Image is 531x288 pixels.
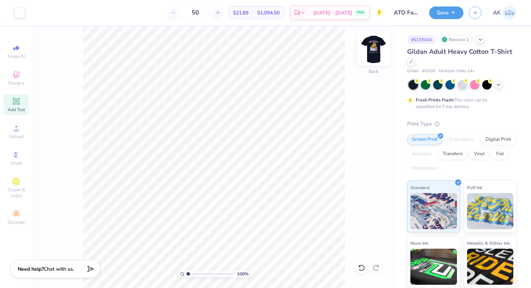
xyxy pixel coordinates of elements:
span: Clipart & logos [4,187,29,198]
input: Untitled Design [388,5,424,20]
div: Rhinestones [407,163,442,174]
span: Neon Ink [410,239,428,247]
span: Add Text [8,107,25,113]
span: Designs [8,80,24,86]
span: FREE [357,10,364,15]
span: Greek [11,160,22,166]
span: $21.89 [233,9,249,17]
span: Gildan [407,68,419,74]
img: Puff Ink [467,193,514,229]
strong: Fresh Prints Flash: [416,97,454,103]
span: Chat with us. [44,266,74,272]
span: Puff Ink [467,184,482,191]
span: 100 % [237,271,249,277]
img: Neon Ink [410,249,457,285]
button: Save [429,6,463,19]
div: Vinyl [469,149,489,160]
span: Standard [410,184,429,191]
span: $1,094.50 [257,9,280,17]
div: Embroidery [444,134,479,145]
div: Digital Print [481,134,516,145]
span: [DATE] - [DATE] [313,9,352,17]
div: # 511504A [407,35,436,44]
span: Image AI [8,53,25,59]
div: Back [369,68,378,75]
img: Metallic & Glitter Ink [467,249,514,285]
a: AK [493,6,517,20]
div: Transfers [438,149,467,160]
div: Foil [492,149,509,160]
input: – – [181,6,210,19]
div: Revision 2 [440,35,473,44]
span: Decorate [8,219,25,225]
span: AK [493,9,501,17]
span: Upload [9,134,23,139]
div: This color can be expedited for 5 day delivery. [416,97,505,110]
div: Print Type [407,120,517,128]
div: Applique [407,149,436,160]
span: Minimum Order: 24 + [439,68,475,74]
span: Metallic & Glitter Ink [467,239,510,247]
span: Gildan Adult Heavy Cotton T-Shirt [407,47,512,56]
span: # G500 [422,68,435,74]
div: Screen Print [407,134,442,145]
strong: Need help? [18,266,44,272]
img: Alicia Kim [502,6,517,20]
img: Standard [410,193,457,229]
img: Back [359,35,388,64]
